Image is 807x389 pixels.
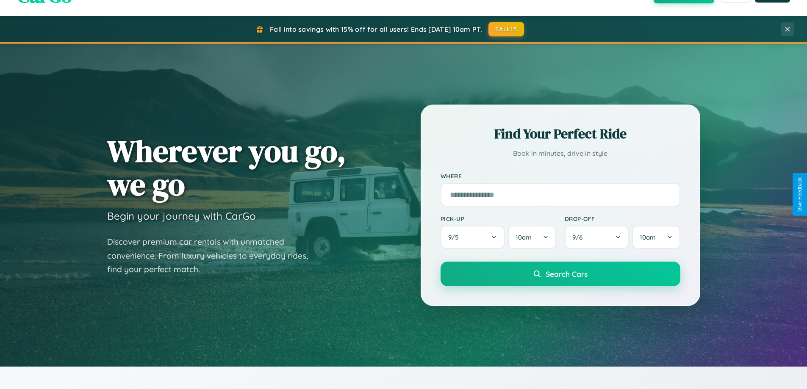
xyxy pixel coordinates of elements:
h3: Begin your journey with CarGo [107,210,256,222]
button: 9/6 [565,226,629,249]
button: Search Cars [441,262,680,286]
div: Give Feedback [797,177,803,212]
label: Drop-off [565,215,680,222]
button: 10am [632,226,680,249]
span: Search Cars [546,269,588,279]
span: 9 / 6 [572,233,587,241]
label: Pick-up [441,215,556,222]
p: Discover premium car rentals with unmatched convenience. From luxury vehicles to everyday rides, ... [107,235,319,276]
span: Fall into savings with 15% off for all users! Ends [DATE] 10am PT. [270,25,482,33]
button: 9/5 [441,226,505,249]
p: Book in minutes, drive in style [441,147,680,160]
span: 10am [640,233,656,241]
span: 10am [516,233,532,241]
h1: Wherever you go, we go [107,134,346,201]
label: Where [441,172,680,179]
span: 9 / 5 [448,233,463,241]
button: 10am [508,226,556,249]
h2: Find Your Perfect Ride [441,124,680,143]
button: FALL15 [488,22,524,36]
